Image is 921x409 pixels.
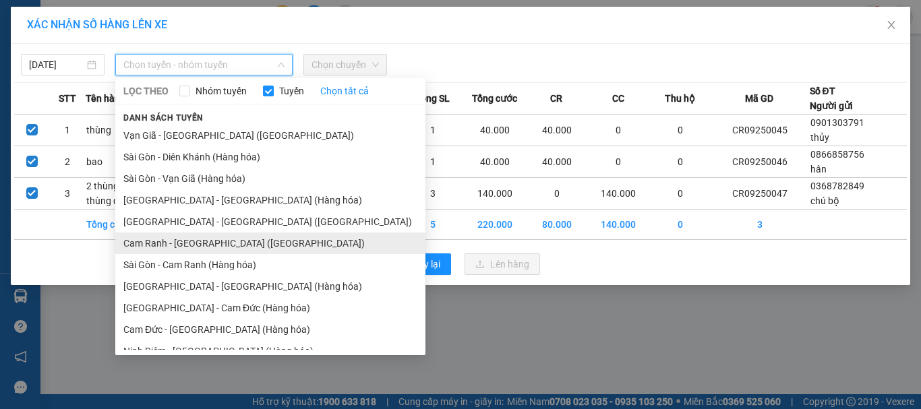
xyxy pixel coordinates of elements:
li: [GEOGRAPHIC_DATA] - [GEOGRAPHIC_DATA] ([GEOGRAPHIC_DATA]) [115,211,425,232]
td: 0 [527,178,587,210]
span: Chọn chuyến [311,55,379,75]
li: Cam Ranh - [GEOGRAPHIC_DATA] ([GEOGRAPHIC_DATA]) [115,232,425,254]
td: 2 [50,146,86,178]
li: Ninh Diêm - [GEOGRAPHIC_DATA] (Hàng hóa) [115,340,425,362]
span: XÁC NHẬN SỐ HÀNG LÊN XE [27,18,167,31]
span: 0901303791 [810,117,864,128]
span: chú bộ [810,195,839,206]
span: LỌC THEO [123,84,169,98]
div: 0392791090 [115,44,210,63]
li: Sài Gòn - Vạn Giã (Hàng hóa) [115,168,425,189]
td: 0 [587,115,651,146]
td: 40.000 [527,146,587,178]
td: 220.000 [463,210,527,240]
td: 3 [50,178,86,210]
span: thủy [810,132,829,143]
td: 40.000 [463,146,527,178]
td: 40.000 [463,115,527,146]
button: uploadLên hàng [465,253,540,275]
div: tuấn [115,28,210,44]
span: Danh sách tuyến [115,112,212,124]
li: [GEOGRAPHIC_DATA] - [GEOGRAPHIC_DATA] (Hàng hóa) [115,276,425,297]
div: 0368782849 [11,44,106,63]
span: Gửi: [11,13,32,27]
li: Sài Gòn - Cam Ranh (Hàng hóa) [115,254,425,276]
span: CR [550,91,562,106]
span: close [886,20,897,30]
button: Close [872,7,910,44]
td: 80.000 [527,210,587,240]
td: 140.000 [587,178,651,210]
span: Nhóm tuyến [190,84,252,98]
span: Tổng SL [415,91,450,106]
span: Nhận: [115,13,148,27]
li: Vạn Giã - [GEOGRAPHIC_DATA] ([GEOGRAPHIC_DATA]) [115,125,425,146]
span: Tên hàng [86,91,125,106]
td: 1 [403,115,463,146]
span: STT [59,91,76,106]
td: thùng [86,115,151,146]
div: chú bộ [11,28,106,44]
li: [GEOGRAPHIC_DATA] - [GEOGRAPHIC_DATA] (Hàng hóa) [115,189,425,211]
td: CR09250047 [710,178,810,210]
td: 3 [710,210,810,240]
td: 40.000 [527,115,587,146]
div: Quận 5 [115,11,210,28]
li: Sài Gòn - Diên Khánh (Hàng hóa) [115,146,425,168]
td: 2 thùng+1 thùng dẹp [86,178,151,210]
td: 1 [50,115,86,146]
td: 5 [403,210,463,240]
a: Chọn tất cả [320,84,369,98]
li: [GEOGRAPHIC_DATA] - Cam Đức (Hàng hóa) [115,297,425,319]
div: 140.000 [113,71,211,104]
td: 0 [651,210,710,240]
span: hân [810,164,827,175]
div: Cam Ranh [11,11,106,28]
span: Tổng cước [472,91,517,106]
td: bao [86,146,151,178]
td: 0 [651,178,710,210]
td: 3 [403,178,463,210]
td: 140.000 [463,178,527,210]
span: Tuyến [274,84,309,98]
span: CC [612,91,624,106]
input: 11/09/2025 [29,57,84,72]
td: 0 [651,115,710,146]
td: CR09250045 [710,115,810,146]
div: Số ĐT Người gửi [810,84,853,113]
td: 0 [651,146,710,178]
td: CR09250046 [710,146,810,178]
td: 0 [587,146,651,178]
td: 140.000 [587,210,651,240]
span: down [277,61,285,69]
span: Thu hộ [665,91,695,106]
span: 0368782849 [810,181,864,191]
td: Tổng cộng [86,210,151,240]
span: Chọn tuyến - nhóm tuyến [123,55,285,75]
li: Cam Đức - [GEOGRAPHIC_DATA] (Hàng hóa) [115,319,425,340]
span: Chưa thu : [113,71,142,102]
span: Mã GD [745,91,773,106]
span: 0866858756 [810,149,864,160]
td: 1 [403,146,463,178]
